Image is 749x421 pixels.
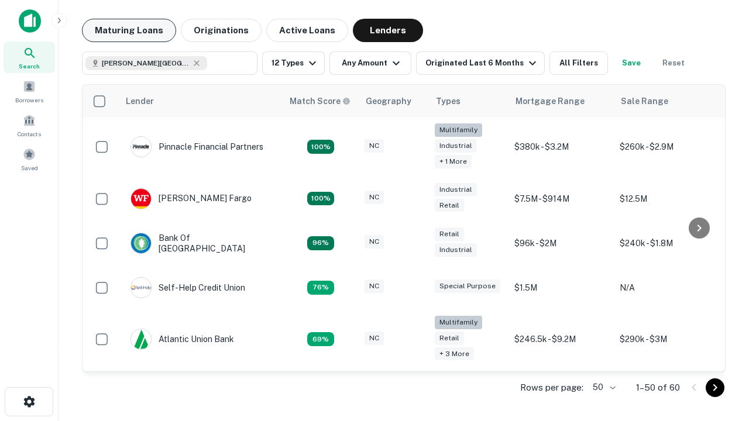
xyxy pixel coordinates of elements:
td: $290k - $3M [614,310,719,369]
th: Types [429,85,509,118]
h6: Match Score [290,95,348,108]
button: Reset [655,51,692,75]
button: Any Amount [329,51,411,75]
td: $1.5M [509,265,614,310]
img: picture [131,233,151,253]
td: $240k - $1.8M [614,221,719,265]
div: [PERSON_NAME] Fargo [130,188,252,209]
div: NC [365,235,384,249]
div: Retail [435,332,464,345]
a: Search [4,42,55,73]
td: $246.5k - $9.2M [509,310,614,369]
div: Industrial [435,243,477,257]
div: Types [436,94,461,108]
img: picture [131,329,151,349]
div: Matching Properties: 14, hasApolloMatch: undefined [307,236,334,250]
th: Geography [359,85,429,118]
td: $7.5M - $914M [509,177,614,221]
button: Go to next page [706,378,724,397]
div: Industrial [435,183,477,196]
div: NC [365,332,384,345]
button: Save your search to get updates of matches that match your search criteria. [613,51,650,75]
div: + 3 more [435,347,474,361]
div: Originated Last 6 Months [425,56,540,70]
div: Capitalize uses an advanced AI algorithm to match your search with the best lender. The match sco... [290,95,351,108]
button: All Filters [549,51,608,75]
button: Active Loans [266,19,348,42]
div: Multifamily [435,123,482,137]
th: Mortgage Range [509,85,614,118]
div: Matching Properties: 10, hasApolloMatch: undefined [307,332,334,346]
div: 50 [588,379,617,396]
span: Borrowers [15,95,43,105]
div: Retail [435,227,464,241]
span: Contacts [18,129,41,139]
div: Sale Range [621,94,668,108]
div: NC [365,279,384,293]
div: Multifamily [435,316,482,329]
button: Originated Last 6 Months [416,51,545,75]
iframe: Chat Widget [690,290,749,346]
td: $96k - $2M [509,221,614,265]
a: Borrowers [4,75,55,107]
div: Matching Properties: 15, hasApolloMatch: undefined [307,192,334,206]
td: $380k - $3.2M [509,118,614,177]
button: 12 Types [262,51,325,75]
td: $260k - $2.9M [614,118,719,177]
button: Originations [181,19,262,42]
a: Contacts [4,109,55,141]
span: Saved [21,163,38,172]
div: Self-help Credit Union [130,277,245,298]
div: NC [365,139,384,153]
p: Rows per page: [520,381,583,395]
div: Lender [126,94,154,108]
div: Matching Properties: 26, hasApolloMatch: undefined [307,140,334,154]
div: Special Purpose [435,279,500,293]
a: Saved [4,143,55,175]
div: Bank Of [GEOGRAPHIC_DATA] [130,233,271,254]
div: Geography [366,94,411,108]
button: Lenders [353,19,423,42]
span: Search [19,61,40,71]
div: Matching Properties: 11, hasApolloMatch: undefined [307,281,334,295]
div: + 1 more [435,155,472,168]
span: [PERSON_NAME][GEOGRAPHIC_DATA], [GEOGRAPHIC_DATA] [102,58,190,68]
img: picture [131,278,151,298]
img: picture [131,137,151,157]
div: Atlantic Union Bank [130,329,234,350]
img: picture [131,189,151,209]
div: Mortgage Range [516,94,585,108]
div: Industrial [435,139,477,153]
td: $12.5M [614,177,719,221]
p: 1–50 of 60 [636,381,680,395]
img: capitalize-icon.png [19,9,41,33]
div: Retail [435,199,464,212]
td: N/A [614,265,719,310]
th: Capitalize uses an advanced AI algorithm to match your search with the best lender. The match sco... [283,85,359,118]
th: Sale Range [614,85,719,118]
div: NC [365,191,384,204]
th: Lender [119,85,283,118]
button: Maturing Loans [82,19,176,42]
div: Pinnacle Financial Partners [130,136,263,157]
